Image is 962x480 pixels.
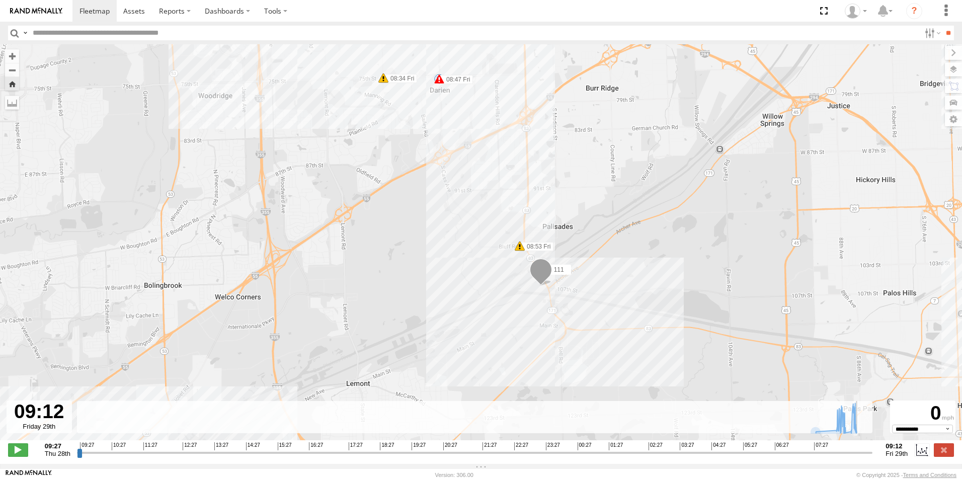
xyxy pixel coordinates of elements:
a: Terms and Conditions [903,472,956,478]
span: 23:27 [546,442,560,450]
label: Close [934,443,954,456]
span: 09:27 [80,442,94,450]
span: 10:27 [112,442,126,450]
span: 12:27 [183,442,197,450]
span: 04:27 [711,442,726,450]
span: 111 [554,266,564,273]
button: Zoom Home [5,77,19,91]
label: Search Query [21,26,29,40]
span: 06:27 [775,442,789,450]
div: © Copyright 2025 - [856,472,956,478]
label: 08:47 Fri [439,75,473,84]
span: 22:27 [514,442,528,450]
label: Play/Stop [8,443,28,456]
label: 08:53 Fri [520,242,553,251]
span: 19:27 [412,442,426,450]
span: 13:27 [214,442,228,450]
span: 01:27 [609,442,623,450]
span: 07:27 [814,442,828,450]
span: Thu 28th Aug 2025 [45,450,70,457]
span: Fri 29th Aug 2025 [886,450,908,457]
span: 16:27 [309,442,323,450]
i: ? [906,3,922,19]
span: 02:27 [649,442,663,450]
label: Search Filter Options [921,26,942,40]
label: Map Settings [945,112,962,126]
button: Zoom in [5,49,19,63]
span: 03:27 [680,442,694,450]
span: 11:27 [143,442,157,450]
span: 15:27 [278,442,292,450]
strong: 09:27 [45,442,70,450]
span: 05:27 [743,442,757,450]
span: 20:27 [443,442,457,450]
span: 17:27 [349,442,363,450]
strong: 09:12 [886,442,908,450]
label: 08:34 Fri [383,74,417,83]
button: Zoom out [5,63,19,77]
span: 21:27 [483,442,497,450]
div: Ed Pruneda [841,4,870,19]
div: Version: 306.00 [435,472,473,478]
a: Visit our Website [6,470,52,480]
div: 0 [892,402,954,425]
span: 00:27 [578,442,592,450]
label: Measure [5,96,19,110]
span: 14:27 [246,442,260,450]
img: rand-logo.svg [10,8,62,15]
span: 18:27 [380,442,394,450]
